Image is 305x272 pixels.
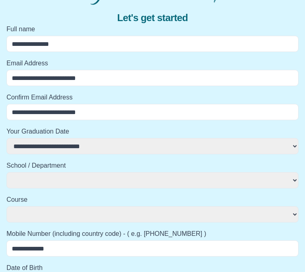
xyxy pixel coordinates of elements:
label: Your Graduation Date [6,127,299,136]
span: Let's get started [117,11,188,24]
label: Confirm Email Address [6,93,299,102]
label: Course [6,195,299,205]
label: Full name [6,24,299,34]
label: School / Department [6,161,299,171]
label: Email Address [6,58,299,68]
label: Mobile Number (including country code) - ( e.g. [PHONE_NUMBER] ) [6,229,299,239]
